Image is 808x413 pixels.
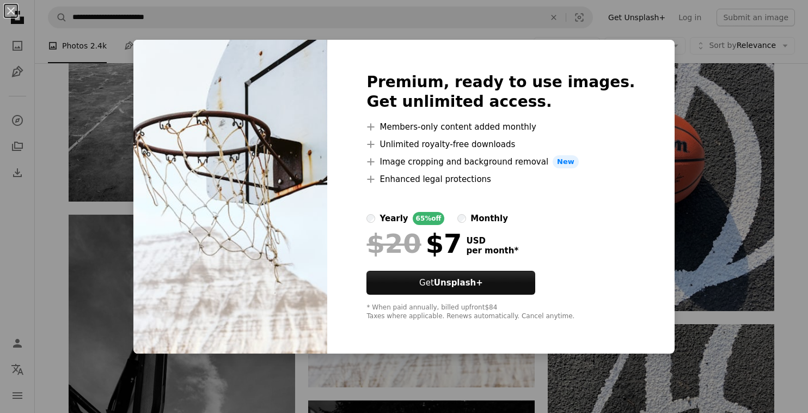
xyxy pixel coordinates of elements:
[366,271,535,295] button: GetUnsplash+
[133,40,327,354] img: premium_photo-1675692427958-4b4d5c8641be
[366,72,635,112] h2: Premium, ready to use images. Get unlimited access.
[366,214,375,223] input: yearly65%off
[366,120,635,133] li: Members-only content added monthly
[366,155,635,168] li: Image cropping and background removal
[413,212,445,225] div: 65% off
[457,214,466,223] input: monthly
[366,138,635,151] li: Unlimited royalty-free downloads
[470,212,508,225] div: monthly
[366,229,462,258] div: $7
[366,303,635,321] div: * When paid annually, billed upfront $84 Taxes where applicable. Renews automatically. Cancel any...
[466,246,518,256] span: per month *
[366,229,421,258] span: $20
[466,236,518,246] span: USD
[366,173,635,186] li: Enhanced legal protections
[553,155,579,168] span: New
[434,278,483,288] strong: Unsplash+
[379,212,408,225] div: yearly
